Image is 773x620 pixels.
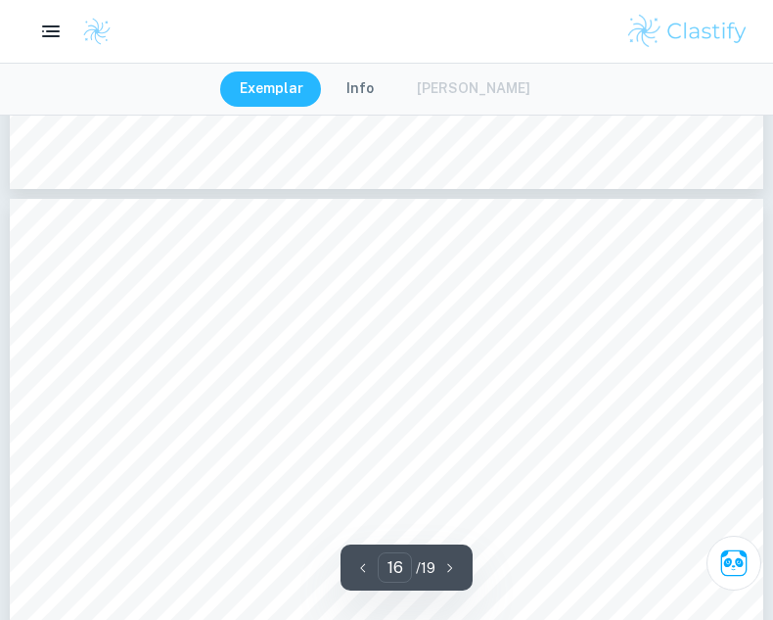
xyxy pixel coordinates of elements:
[70,17,112,46] a: Clastify logo
[416,557,435,579] p: / 19
[220,72,323,107] button: Exemplar
[82,17,112,46] img: Clastify logo
[327,72,393,107] button: Info
[706,536,761,591] button: Ask Clai
[625,12,750,51] img: Clastify logo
